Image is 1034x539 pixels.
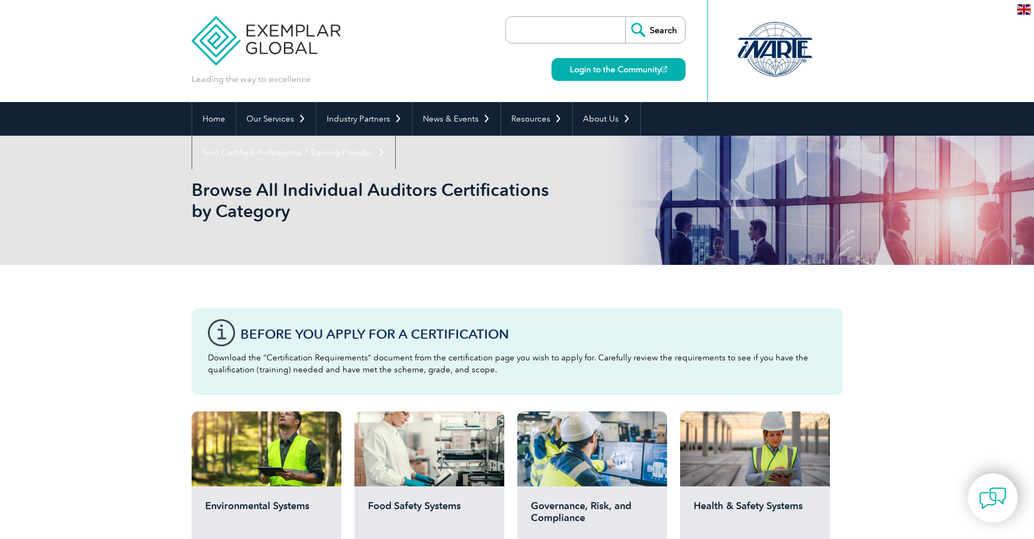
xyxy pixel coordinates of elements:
input: Search [625,17,685,43]
a: Industry Partners [316,102,412,136]
a: Find Certified Professional / Training Provider [192,136,395,169]
img: open_square.png [661,66,667,72]
a: Resources [501,102,572,136]
h2: Governance, Risk, and Compliance [531,500,654,532]
a: Home [192,102,236,136]
h1: Browse All Individual Auditors Certifications by Category [192,179,608,221]
a: About Us [573,102,640,136]
img: en [1017,4,1031,15]
a: News & Events [413,102,500,136]
p: Leading the way to excellence [192,73,310,85]
h2: Food Safety Systems [368,500,491,532]
p: Download the “Certification Requirements” document from the certification page you wish to apply ... [208,352,827,376]
h2: Environmental Systems [205,500,328,532]
h3: Before You Apply For a Certification [240,327,827,341]
img: contact-chat.png [979,485,1006,512]
h2: Health & Safety Systems [694,500,816,532]
a: Login to the Community [551,58,686,81]
a: Our Services [236,102,316,136]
